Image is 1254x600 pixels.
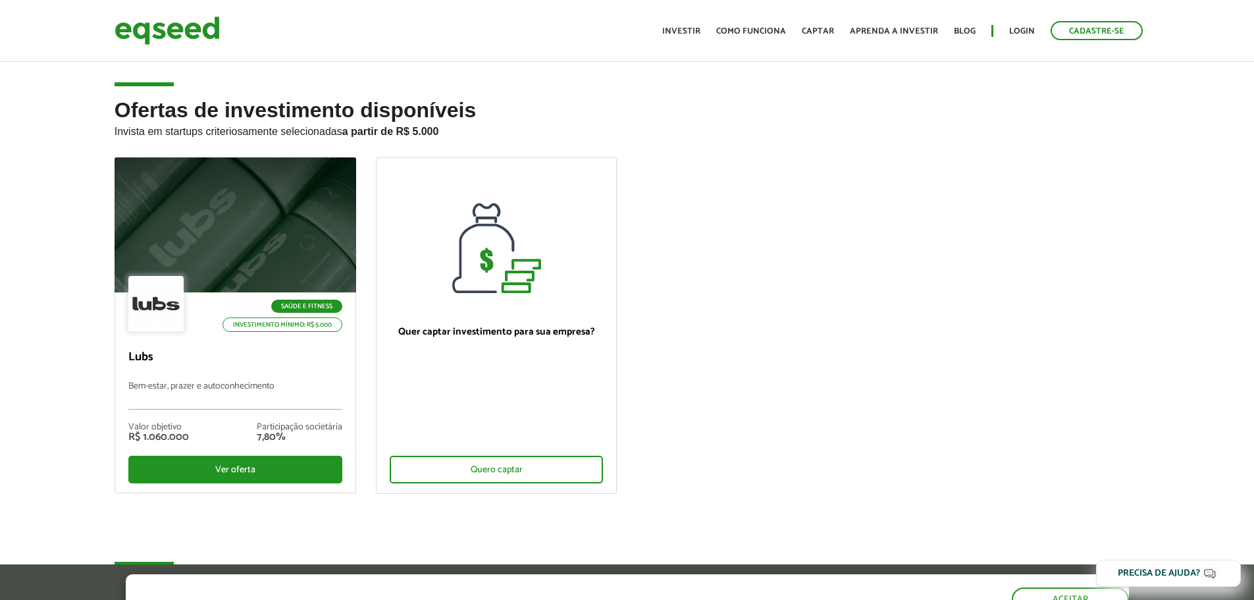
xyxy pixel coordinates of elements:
div: R$ 1.060.000 [128,432,189,443]
h5: O site da EqSeed utiliza cookies para melhorar sua navegação. [126,574,602,595]
p: Saúde e Fitness [271,300,342,313]
a: Saúde e Fitness Investimento mínimo: R$ 5.000 Lubs Bem-estar, prazer e autoconhecimento Valor obj... [115,157,356,493]
div: Ver oferta [128,456,342,483]
a: Investir [662,27,700,36]
img: EqSeed [115,13,220,48]
p: Bem-estar, prazer e autoconhecimento [128,381,342,410]
h2: Ofertas de investimento disponíveis [115,99,1140,157]
div: Quero captar [390,456,604,483]
div: Valor objetivo [128,423,189,432]
div: Participação societária [257,423,342,432]
a: Cadastre-se [1051,21,1143,40]
a: Aprenda a investir [850,27,938,36]
p: Quer captar investimento para sua empresa? [390,326,604,338]
a: Como funciona [716,27,786,36]
p: Lubs [128,350,342,365]
a: Blog [954,27,976,36]
a: Captar [802,27,834,36]
strong: a partir de R$ 5.000 [342,126,439,137]
a: Login [1009,27,1035,36]
p: Invista em startups criteriosamente selecionadas [115,122,1140,138]
a: Quer captar investimento para sua empresa? Quero captar [376,157,617,494]
div: 7,80% [257,432,342,443]
p: Investimento mínimo: R$ 5.000 [222,317,342,332]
